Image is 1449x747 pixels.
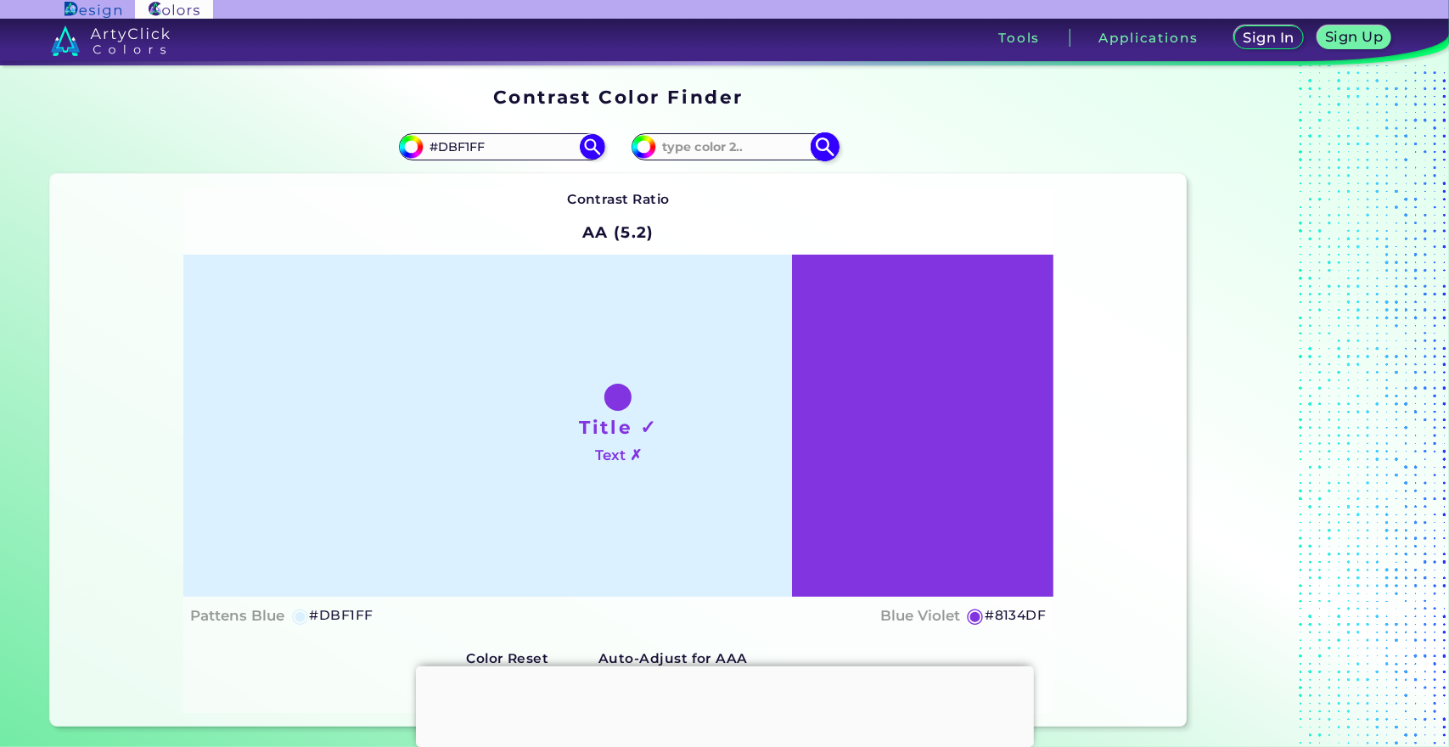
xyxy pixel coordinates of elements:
h1: Title ✓ [579,414,657,440]
strong: Color Reset [466,650,548,666]
img: icon search [811,132,840,162]
h4: Text ✗ [595,443,642,468]
h3: Tools [998,31,1040,44]
h5: Sign Up [1328,31,1381,43]
h5: Sign In [1246,31,1292,44]
h1: Contrast Color Finder [493,84,744,110]
a: Sign Up [1321,27,1388,48]
strong: Contrast Ratio [567,191,670,207]
h5: ◉ [967,605,986,626]
img: ArtyClick Design logo [65,2,121,18]
h5: ◉ [291,605,310,626]
h5: #DBF1FF [309,604,373,626]
img: logo_artyclick_colors_white.svg [51,25,171,56]
img: icon search [580,134,605,160]
input: type color 2.. [656,136,814,159]
input: type color 1.. [424,136,581,159]
strong: Auto-Adjust for AAA [598,650,748,666]
h4: Blue Violet [880,604,960,628]
iframe: Advertisement [416,666,1034,743]
h2: AA (5.2) [575,214,662,251]
a: Sign In [1238,27,1300,48]
iframe: Advertisement [1193,80,1406,733]
h3: Applications [1099,31,1199,44]
h5: #8134DF [985,604,1046,626]
h4: Pattens Blue [190,604,284,628]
